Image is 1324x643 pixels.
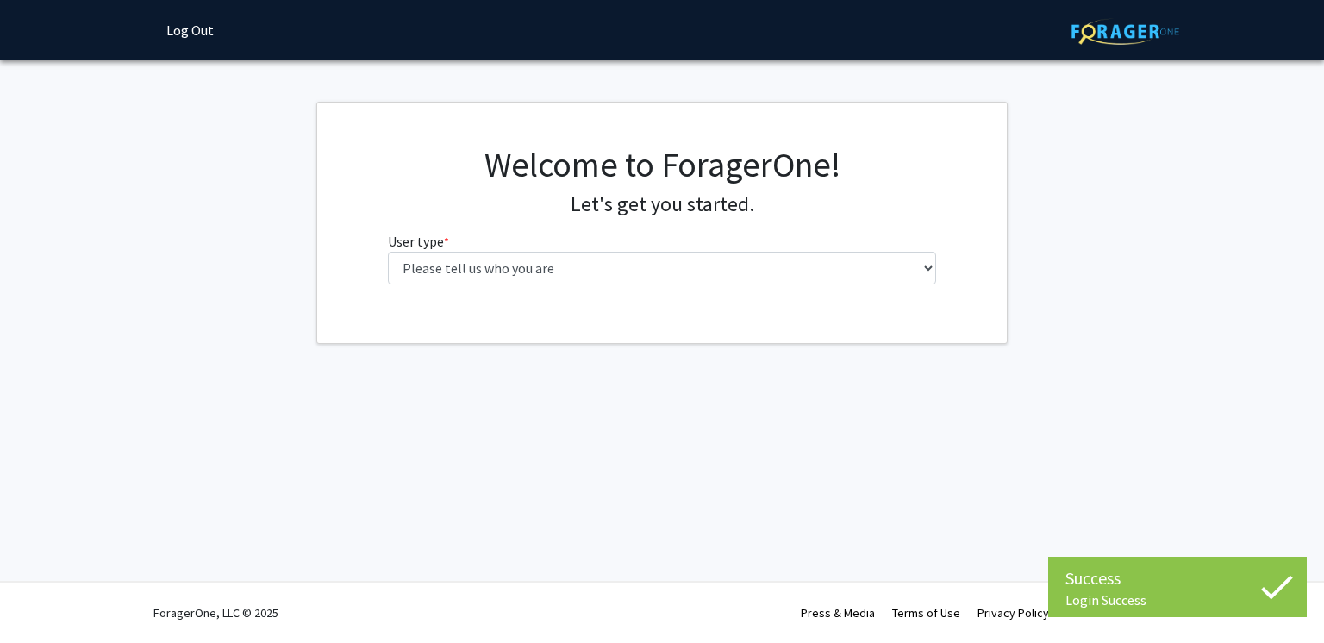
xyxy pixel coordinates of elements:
div: Success [1065,565,1290,591]
div: ForagerOne, LLC © 2025 [153,583,278,643]
h1: Welcome to ForagerOne! [388,144,937,185]
a: Press & Media [801,605,875,621]
h4: Let's get you started. [388,192,937,217]
div: Login Success [1065,591,1290,609]
a: Terms of Use [892,605,960,621]
img: ForagerOne Logo [1071,18,1179,45]
a: Privacy Policy [977,605,1049,621]
label: User type [388,231,449,252]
